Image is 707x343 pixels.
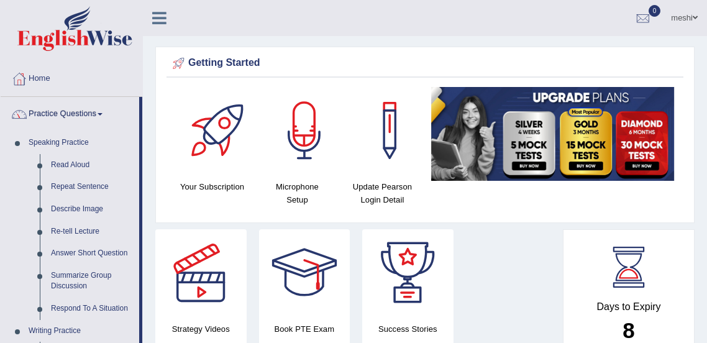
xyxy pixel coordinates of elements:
h4: Success Stories [362,322,454,336]
a: Speaking Practice [23,132,139,154]
h4: Your Subscription [176,180,249,193]
div: Getting Started [170,54,680,73]
h4: Days to Expiry [577,301,680,313]
a: Respond To A Situation [45,298,139,320]
h4: Book PTE Exam [259,322,350,336]
a: Answer Short Question [45,242,139,265]
span: 0 [649,5,661,17]
a: Read Aloud [45,154,139,176]
a: Practice Questions [1,97,139,128]
h4: Microphone Setup [261,180,334,206]
h4: Update Pearson Login Detail [346,180,419,206]
a: Writing Practice [23,320,139,342]
b: 8 [623,318,634,342]
h4: Strategy Videos [155,322,247,336]
a: Repeat Sentence [45,176,139,198]
a: Home [1,62,142,93]
img: small5.jpg [431,87,674,181]
a: Re-tell Lecture [45,221,139,243]
a: Summarize Group Discussion [45,265,139,298]
a: Describe Image [45,198,139,221]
